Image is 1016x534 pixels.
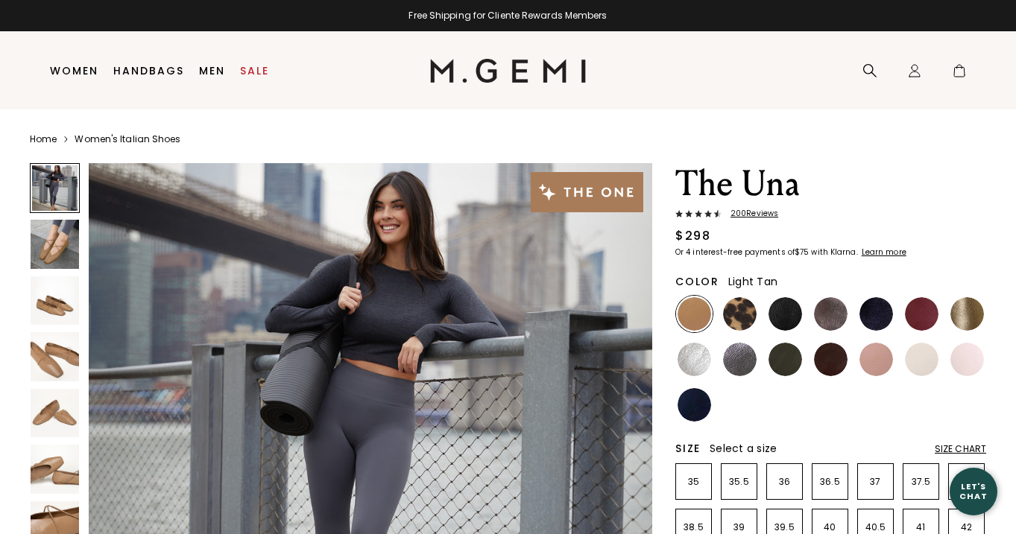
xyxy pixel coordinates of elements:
p: 36.5 [813,476,848,488]
klarna-placement-style-body: with Klarna [811,247,859,258]
klarna-placement-style-amount: $75 [795,247,809,258]
h2: Color [675,276,719,287]
klarna-placement-style-body: Or 4 interest-free payments of [675,247,795,258]
p: 35 [676,476,711,488]
a: Men [199,65,225,77]
img: Antique Rose [859,343,893,376]
img: Leopard Print [723,297,757,331]
p: 37.5 [903,476,938,488]
p: 38 [949,476,984,488]
img: The Una [31,389,79,437]
p: 40 [813,521,848,533]
img: Military [769,343,802,376]
img: Silver [678,343,711,376]
div: Size Chart [935,443,986,455]
img: Chocolate [814,343,848,376]
img: The Una [31,445,79,493]
img: M.Gemi [430,59,586,83]
h1: The Una [675,163,986,205]
div: Let's Chat [950,482,997,500]
img: Ballerina Pink [950,343,984,376]
a: Learn more [860,248,906,257]
img: The Una [31,220,79,268]
p: 38.5 [676,521,711,533]
p: 39.5 [767,521,802,533]
p: 35.5 [722,476,757,488]
a: Women [50,65,98,77]
span: 200 Review s [722,209,778,218]
img: Gunmetal [723,343,757,376]
img: The One tag [531,172,643,212]
img: Cocoa [814,297,848,331]
img: The Una [31,332,79,381]
p: 36 [767,476,802,488]
a: Handbags [113,65,184,77]
p: 42 [949,521,984,533]
img: Light Tan [678,297,711,331]
a: 200Reviews [675,209,986,221]
klarna-placement-style-cta: Learn more [862,247,906,258]
span: Light Tan [728,274,777,289]
a: Women's Italian Shoes [75,133,180,145]
img: Ecru [905,343,938,376]
img: Midnight Blue [859,297,893,331]
div: $298 [675,227,710,245]
p: 41 [903,521,938,533]
img: Gold [950,297,984,331]
p: 37 [858,476,893,488]
a: Home [30,133,57,145]
h2: Size [675,442,701,454]
a: Sale [240,65,269,77]
img: Navy [678,388,711,422]
p: 40.5 [858,521,893,533]
img: The Una [31,276,79,325]
p: 39 [722,521,757,533]
span: Select a size [710,441,777,456]
img: Black [769,297,802,331]
img: Burgundy [905,297,938,331]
